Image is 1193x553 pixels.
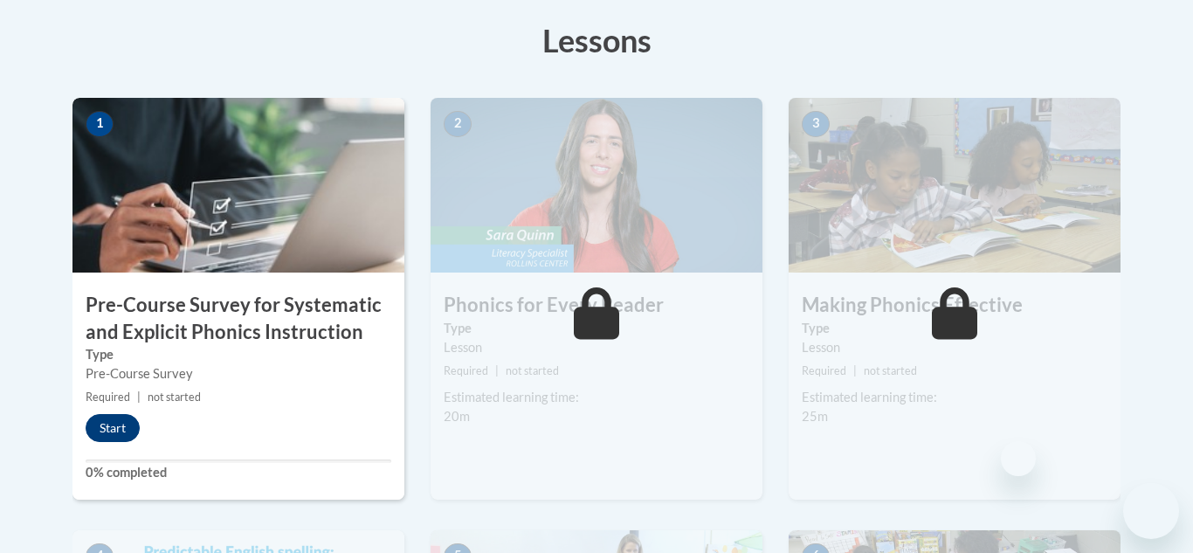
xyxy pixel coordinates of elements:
[802,338,1107,357] div: Lesson
[802,388,1107,407] div: Estimated learning time:
[1001,441,1036,476] iframe: Close message
[431,98,762,273] img: Course Image
[444,338,749,357] div: Lesson
[86,463,391,482] label: 0% completed
[495,364,499,377] span: |
[86,345,391,364] label: Type
[802,111,830,137] span: 3
[72,18,1121,62] h3: Lessons
[86,391,130,404] span: Required
[853,364,857,377] span: |
[506,364,559,377] span: not started
[86,414,140,442] button: Start
[444,409,470,424] span: 20m
[1123,483,1179,539] iframe: Button to launch messaging window
[86,364,391,384] div: Pre-Course Survey
[789,292,1121,319] h3: Making Phonics Effective
[148,391,201,404] span: not started
[444,388,749,407] div: Estimated learning time:
[86,111,114,137] span: 1
[444,319,749,338] label: Type
[444,364,488,377] span: Required
[72,292,404,346] h3: Pre-Course Survey for Systematic and Explicit Phonics Instruction
[431,292,762,319] h3: Phonics for Every Reader
[444,111,472,137] span: 2
[802,364,846,377] span: Required
[789,98,1121,273] img: Course Image
[137,391,141,404] span: |
[72,98,404,273] img: Course Image
[802,409,828,424] span: 25m
[864,364,917,377] span: not started
[802,319,1107,338] label: Type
